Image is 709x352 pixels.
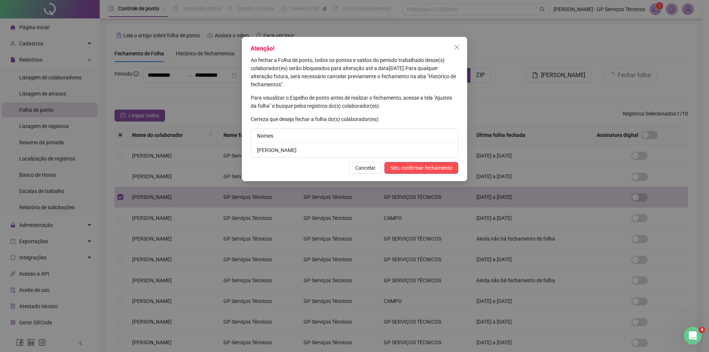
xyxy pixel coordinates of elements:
[454,44,460,50] span: close
[684,327,702,345] iframe: Intercom live chat
[699,327,705,333] span: 4
[251,45,274,52] span: Atenção!
[251,116,379,122] span: Certeza que deseja fechar a folha do(s) colaborador(es):
[257,133,273,139] span: Nomes
[349,162,381,174] button: Cancelar
[390,164,452,172] span: Sim, confirmar fechamento
[251,57,445,71] span: Ao fechar a Folha de ponto, todos os pontos e saldos do período trabalhado desse(s) colaborador(e...
[355,164,376,172] span: Cancelar
[251,95,452,109] span: Para visualizar o Espelho de ponto antes de realizar o fechamento, acesse a tela "Ajustes da folh...
[251,143,458,157] li: [PERSON_NAME]
[251,56,458,89] p: [DATE] .
[251,65,456,87] span: Para qualquer alteração futura, será necessário cancelar previamente o fechamento na aba "Históri...
[384,162,458,174] button: Sim, confirmar fechamento
[451,41,463,53] button: Close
